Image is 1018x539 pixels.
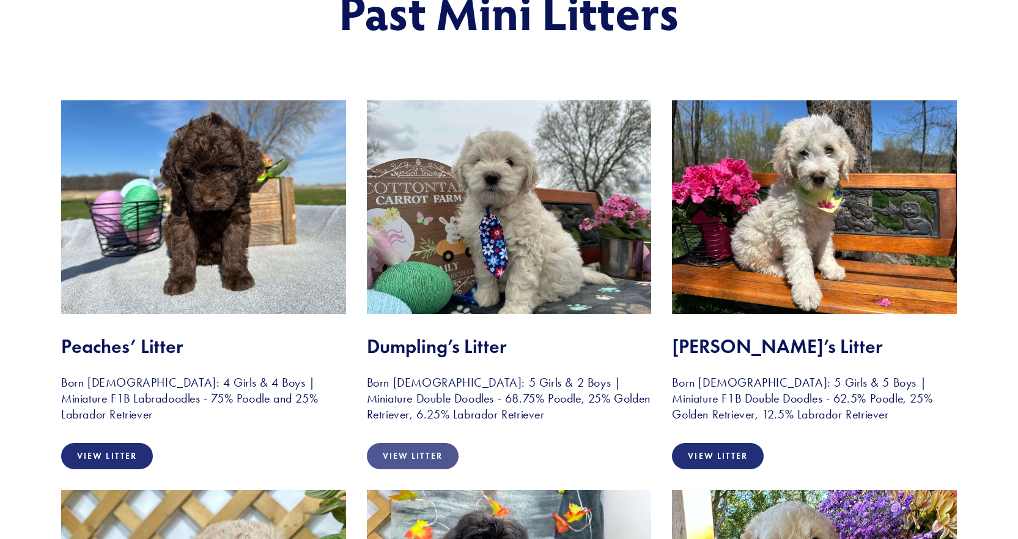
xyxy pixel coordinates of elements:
[672,335,957,358] h2: [PERSON_NAME]’s Litter
[61,443,153,469] a: View Litter
[367,335,652,358] h2: Dumpling’s Litter
[61,335,346,358] h2: Peaches’ Litter
[367,374,652,422] h3: Born [DEMOGRAPHIC_DATA]: 5 Girls & 2 Boys | Miniature Double Doodles - 68.75% Poodle, 25% Golden ...
[672,443,764,469] a: View Litter
[672,374,957,422] h3: Born [DEMOGRAPHIC_DATA]: 5 Girls & 5 Boys | Miniature F1B Double Doodles - 62.5% Poodle, 25% Gold...
[61,374,346,422] h3: Born [DEMOGRAPHIC_DATA]: 4 Girls & 4 Boys | Miniature F1B Labradoodles - 75% Poodle and 25% Labra...
[367,443,459,469] a: View Litter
